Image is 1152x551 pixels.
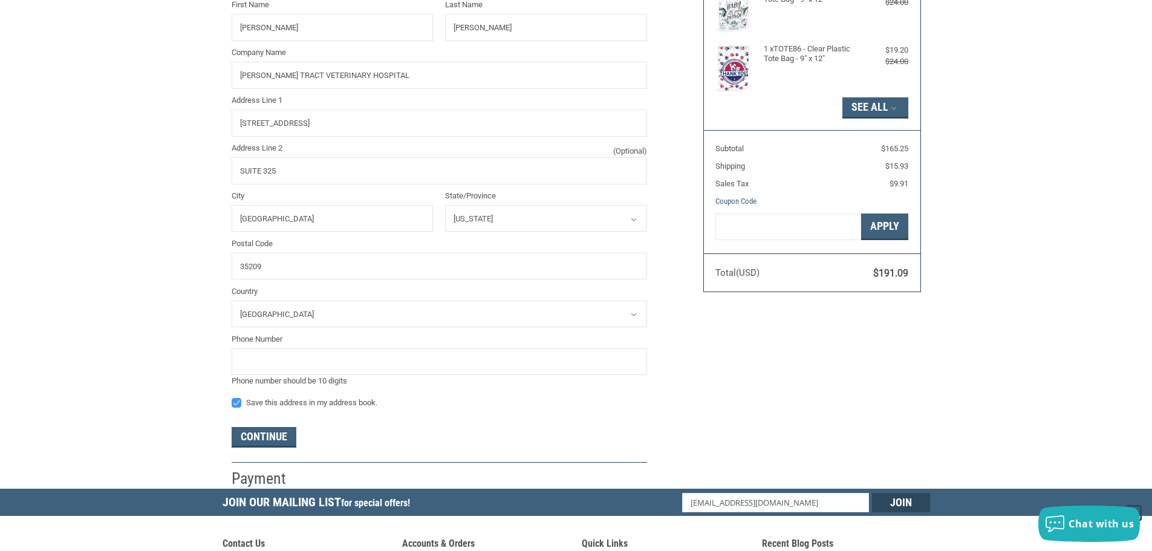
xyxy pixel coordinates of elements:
[232,47,647,59] label: Company Name
[1069,517,1134,530] span: Chat with us
[232,427,296,448] button: Continue
[232,238,647,250] label: Postal Code
[861,214,908,241] button: Apply
[445,190,647,202] label: State/Province
[232,285,647,298] label: Country
[715,214,861,241] input: Gift Certificate or Coupon Code
[881,144,908,153] span: $165.25
[232,333,647,345] label: Phone Number
[1038,506,1140,542] button: Chat with us
[860,56,908,68] div: $24.00
[232,94,647,106] label: Address Line 1
[613,145,647,157] small: (Optional)
[860,44,908,56] div: $19.20
[682,493,869,512] input: Email
[232,190,434,202] label: City
[715,179,749,188] span: Sales Tax
[341,497,410,509] span: for special offers!
[715,161,745,171] span: Shipping
[873,267,908,279] span: $191.09
[715,197,757,206] a: Coupon Code
[872,493,930,512] input: Join
[890,179,908,188] span: $9.91
[232,375,647,387] div: Phone number should be 10 digits
[232,142,647,154] label: Address Line 2
[715,267,760,278] span: Total (USD)
[715,144,744,153] span: Subtotal
[842,97,908,118] button: See All
[223,489,416,520] h5: Join Our Mailing List
[232,469,302,489] h2: Payment
[764,44,857,64] h4: 1 x TOTE86 - Clear Plastic Tote Bag - 9" x 12"
[885,161,908,171] span: $15.93
[232,398,647,408] label: Save this address in my address book.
